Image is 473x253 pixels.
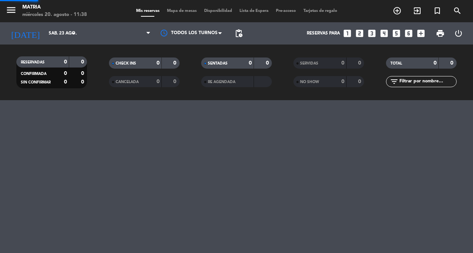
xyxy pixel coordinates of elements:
[208,80,235,84] span: RE AGENDADA
[6,4,17,16] i: menu
[433,6,442,15] i: turned_in_not
[81,79,86,85] strong: 0
[367,29,377,38] i: looks_3
[355,29,364,38] i: looks_two
[132,9,163,13] span: Mis reservas
[64,59,67,65] strong: 0
[6,4,17,18] button: menu
[404,29,414,38] i: looks_6
[300,9,341,13] span: Tarjetas de regalo
[64,71,67,76] strong: 0
[358,60,363,66] strong: 0
[157,60,160,66] strong: 0
[116,62,136,65] span: CHECK INS
[300,80,319,84] span: NO SHOW
[81,59,86,65] strong: 0
[22,11,87,19] div: miércoles 20. agosto - 11:38
[21,80,51,84] span: SIN CONFIRMAR
[64,79,67,85] strong: 0
[173,79,178,84] strong: 0
[341,60,344,66] strong: 0
[392,29,401,38] i: looks_5
[249,60,252,66] strong: 0
[272,9,300,13] span: Pre-acceso
[81,71,86,76] strong: 0
[434,60,437,66] strong: 0
[341,79,344,84] strong: 0
[379,29,389,38] i: looks_4
[300,62,318,65] span: SERVIDAS
[236,9,272,13] span: Lista de Espera
[22,4,87,11] div: MATRIA
[200,9,236,13] span: Disponibilidad
[450,60,455,66] strong: 0
[21,60,45,64] span: RESERVADAS
[307,31,340,36] span: Reservas para
[21,72,46,76] span: CONFIRMADA
[390,77,399,86] i: filter_list
[390,62,402,65] span: TOTAL
[393,6,402,15] i: add_circle_outline
[163,9,200,13] span: Mapa de mesas
[449,22,467,45] div: LOG OUT
[342,29,352,38] i: looks_one
[6,25,45,42] i: [DATE]
[413,6,422,15] i: exit_to_app
[116,80,139,84] span: CANCELADA
[69,29,78,38] i: arrow_drop_down
[436,29,445,38] span: print
[173,60,178,66] strong: 0
[453,6,462,15] i: search
[399,78,456,86] input: Filtrar por nombre...
[454,29,463,38] i: power_settings_new
[266,60,270,66] strong: 0
[358,79,363,84] strong: 0
[157,79,160,84] strong: 0
[416,29,426,38] i: add_box
[234,29,243,38] span: pending_actions
[208,62,228,65] span: SENTADAS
